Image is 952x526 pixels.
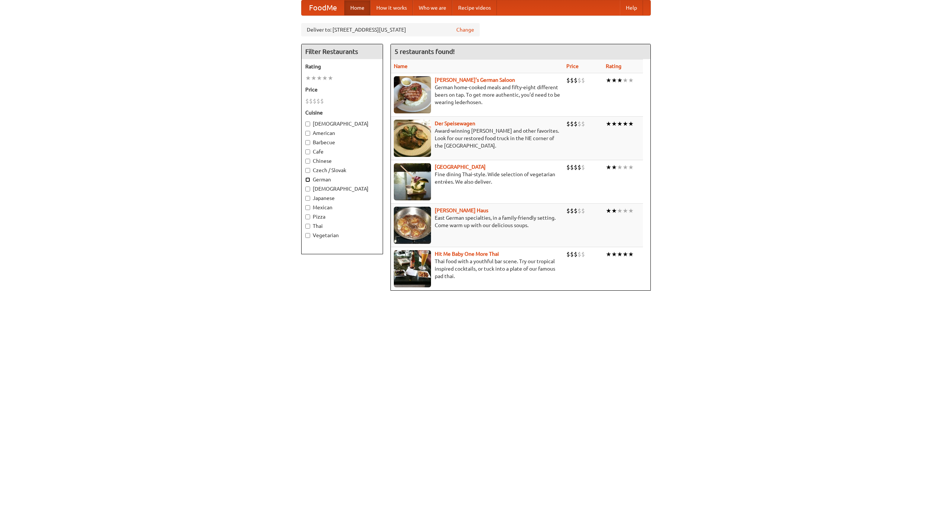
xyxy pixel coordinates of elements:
li: $ [581,207,585,215]
li: $ [574,163,578,171]
a: [GEOGRAPHIC_DATA] [435,164,486,170]
label: [DEMOGRAPHIC_DATA] [305,120,379,128]
li: $ [320,97,324,105]
h5: Rating [305,63,379,70]
li: $ [574,250,578,258]
li: ★ [623,207,628,215]
li: ★ [617,120,623,128]
input: Chinese [305,159,310,164]
li: $ [570,207,574,215]
input: German [305,177,310,182]
li: $ [570,76,574,84]
p: Thai food with a youthful bar scene. Try our tropical inspired cocktails, or tuck into a plate of... [394,258,560,280]
input: Czech / Slovak [305,168,310,173]
li: $ [581,163,585,171]
li: $ [316,97,320,105]
input: American [305,131,310,136]
li: ★ [322,74,328,82]
li: $ [313,97,316,105]
li: $ [570,250,574,258]
li: ★ [628,207,634,215]
input: Pizza [305,214,310,219]
li: $ [581,250,585,258]
p: East German specialties, in a family-friendly setting. Come warm up with our delicious soups. [394,214,560,229]
li: ★ [611,250,617,258]
input: [DEMOGRAPHIC_DATA] [305,187,310,191]
li: $ [578,163,581,171]
h5: Cuisine [305,109,379,116]
li: ★ [617,163,623,171]
ng-pluralize: 5 restaurants found! [395,48,455,55]
li: ★ [628,120,634,128]
a: Name [394,63,408,69]
img: speisewagen.jpg [394,120,431,157]
label: Mexican [305,204,379,211]
label: Cafe [305,148,379,155]
a: Der Speisewagen [435,120,475,126]
li: ★ [611,76,617,84]
input: [DEMOGRAPHIC_DATA] [305,122,310,126]
label: Barbecue [305,139,379,146]
li: ★ [606,250,611,258]
li: ★ [305,74,311,82]
a: [PERSON_NAME] Haus [435,207,488,213]
label: Czech / Slovak [305,167,379,174]
li: ★ [606,120,611,128]
a: FoodMe [302,0,344,15]
li: ★ [628,163,634,171]
li: ★ [611,120,617,128]
li: $ [566,207,570,215]
li: ★ [311,74,316,82]
label: German [305,176,379,183]
a: How it works [370,0,413,15]
li: $ [566,76,570,84]
input: Mexican [305,205,310,210]
li: ★ [617,207,623,215]
input: Japanese [305,196,310,201]
li: ★ [606,163,611,171]
li: $ [578,250,581,258]
label: Vegetarian [305,232,379,239]
label: Thai [305,222,379,230]
img: kohlhaus.jpg [394,207,431,244]
li: ★ [623,120,628,128]
li: ★ [606,76,611,84]
a: Price [566,63,579,69]
input: Thai [305,224,310,229]
li: ★ [628,250,634,258]
a: Change [456,26,474,33]
li: $ [309,97,313,105]
input: Cafe [305,149,310,154]
li: $ [581,76,585,84]
li: ★ [316,74,322,82]
li: ★ [623,163,628,171]
li: $ [578,76,581,84]
li: $ [566,120,570,128]
li: ★ [328,74,333,82]
li: $ [570,163,574,171]
label: Pizza [305,213,379,220]
h4: Filter Restaurants [302,44,383,59]
a: Hit Me Baby One More Thai [435,251,499,257]
li: $ [566,250,570,258]
li: $ [578,207,581,215]
li: ★ [623,250,628,258]
b: [PERSON_NAME]'s German Saloon [435,77,515,83]
img: babythai.jpg [394,250,431,287]
h5: Price [305,86,379,93]
label: Japanese [305,194,379,202]
a: Help [620,0,643,15]
li: $ [305,97,309,105]
div: Deliver to: [STREET_ADDRESS][US_STATE] [301,23,480,36]
a: Who we are [413,0,452,15]
li: $ [570,120,574,128]
a: Rating [606,63,621,69]
li: ★ [623,76,628,84]
a: Recipe videos [452,0,497,15]
li: ★ [611,163,617,171]
li: ★ [606,207,611,215]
